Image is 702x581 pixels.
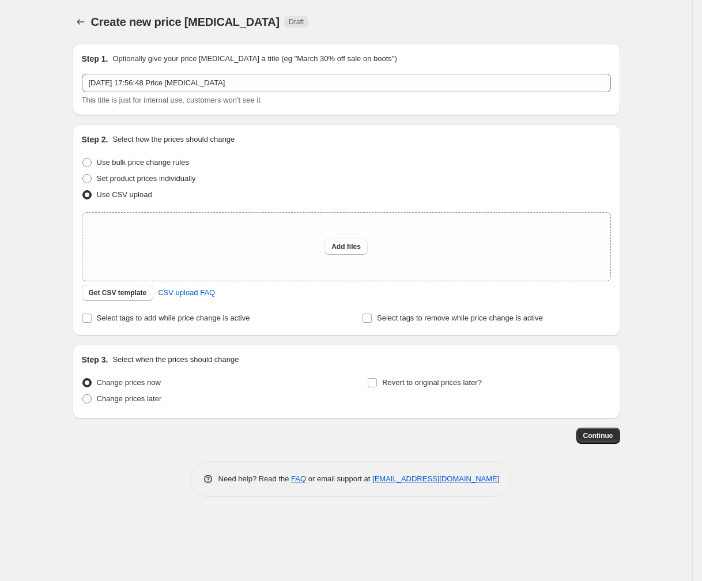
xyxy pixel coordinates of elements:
[218,474,292,483] span: Need help? Read the
[112,53,397,65] p: Optionally give your price [MEDICAL_DATA] a title (eg "March 30% off sale on boots")
[97,158,189,167] span: Use bulk price change rules
[372,474,499,483] a: [EMAIL_ADDRESS][DOMAIN_NAME]
[583,431,613,440] span: Continue
[306,474,372,483] span: or email support at
[112,134,235,145] p: Select how the prices should change
[324,239,368,255] button: Add files
[97,314,250,322] span: Select tags to add while price change is active
[82,53,108,65] h2: Step 1.
[97,378,161,387] span: Change prices now
[97,174,196,183] span: Set product prices individually
[331,242,361,251] span: Add files
[82,285,154,301] button: Get CSV template
[158,287,215,299] span: CSV upload FAQ
[82,96,261,104] span: This title is just for internal use, customers won't see it
[73,14,89,30] button: Price change jobs
[291,474,306,483] a: FAQ
[89,288,147,297] span: Get CSV template
[91,16,280,28] span: Create new price [MEDICAL_DATA]
[82,74,611,92] input: 30% off holiday sale
[82,134,108,145] h2: Step 2.
[151,284,222,302] a: CSV upload FAQ
[97,190,152,199] span: Use CSV upload
[576,428,620,444] button: Continue
[112,354,239,365] p: Select when the prices should change
[382,378,482,387] span: Revert to original prices later?
[82,354,108,365] h2: Step 3.
[97,394,162,403] span: Change prices later
[289,17,304,27] span: Draft
[377,314,543,322] span: Select tags to remove while price change is active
